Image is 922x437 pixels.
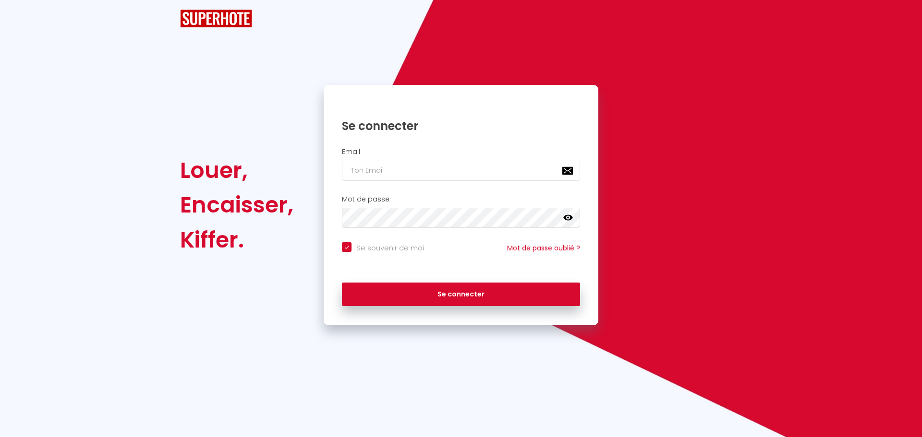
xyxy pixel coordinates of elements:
[342,283,580,307] button: Se connecter
[180,188,293,222] div: Encaisser,
[180,223,293,257] div: Kiffer.
[342,161,580,181] input: Ton Email
[180,153,293,188] div: Louer,
[180,10,252,27] img: SuperHote logo
[342,195,580,203] h2: Mot de passe
[342,118,580,133] h1: Se connecter
[507,243,580,253] a: Mot de passe oublié ?
[342,148,580,156] h2: Email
